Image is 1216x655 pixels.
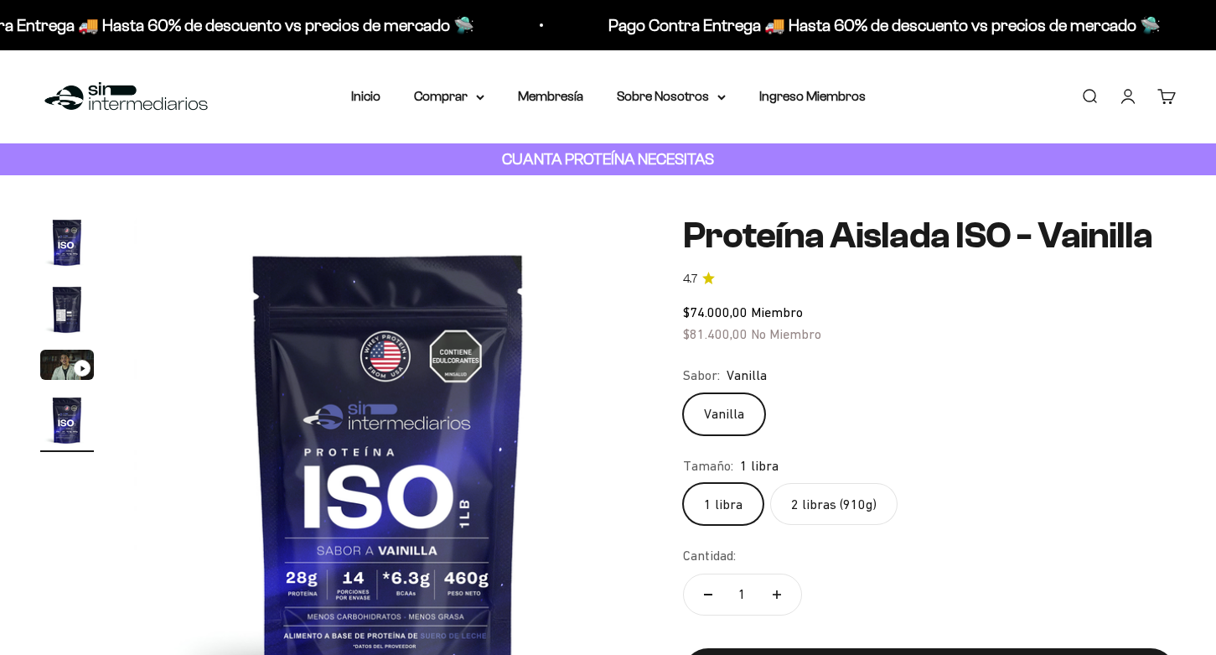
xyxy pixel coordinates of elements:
button: Reducir cantidad [684,574,732,615]
button: Ir al artículo 1 [40,216,94,274]
summary: Sobre Nosotros [617,86,726,107]
a: Inicio [351,89,380,103]
img: Proteína Aislada ISO - Vainilla [40,216,94,269]
label: Cantidad: [683,545,736,567]
legend: Sabor: [683,365,720,387]
span: 4.7 [683,270,697,289]
a: Membresía [518,89,583,103]
img: Proteína Aislada ISO - Vainilla [40,283,94,336]
span: Vanilla [727,365,767,387]
button: Aumentar cantidad [753,574,801,615]
button: Ir al artículo 2 [40,283,94,341]
span: No Miembro [751,326,821,341]
span: $74.000,00 [683,304,748,320]
a: 4.74.7 de 5.0 estrellas [683,270,1176,289]
button: Ir al artículo 4 [40,393,94,452]
p: Pago Contra Entrega 🚚 Hasta 60% de descuento vs precios de mercado 🛸 [605,12,1157,39]
h1: Proteína Aislada ISO - Vainilla [683,216,1176,256]
a: Ingreso Miembros [759,89,866,103]
button: Ir al artículo 3 [40,350,94,385]
span: Miembro [751,304,803,320]
span: $81.400,00 [683,326,748,341]
legend: Tamaño: [683,455,733,477]
summary: Comprar [414,86,484,107]
strong: CUANTA PROTEÍNA NECESITAS [502,150,714,168]
img: Proteína Aislada ISO - Vainilla [40,393,94,447]
span: 1 libra [740,455,779,477]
